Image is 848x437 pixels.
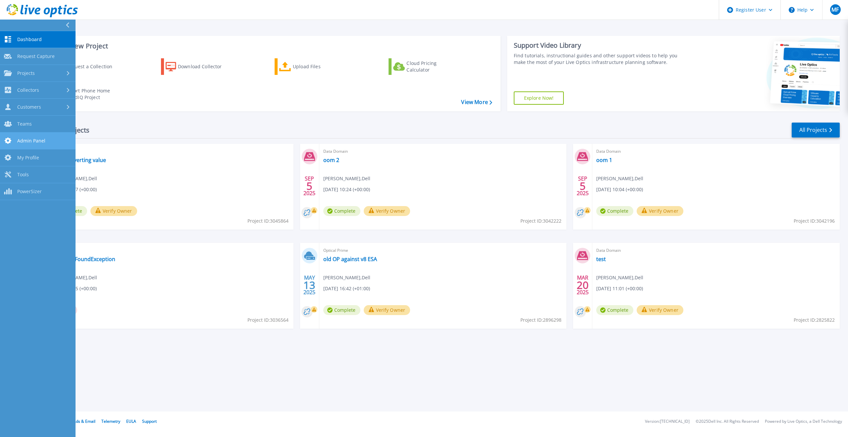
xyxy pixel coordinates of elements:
[323,206,360,216] span: Complete
[73,418,95,424] a: Ads & Email
[514,91,564,105] a: Explore Now!
[596,157,612,163] a: oom 1
[17,172,29,178] span: Tools
[293,60,346,73] div: Upload Files
[323,274,370,281] span: [PERSON_NAME] , Dell
[364,305,410,315] button: Verify Owner
[101,418,120,424] a: Telemetry
[323,186,370,193] span: [DATE] 10:24 (+00:00)
[306,183,312,189] span: 5
[520,217,561,225] span: Project ID: 3042222
[765,419,842,424] li: Powered by Live Optics, a Dell Technology
[323,175,370,182] span: [PERSON_NAME] , Dell
[596,274,643,281] span: [PERSON_NAME] , Dell
[323,148,563,155] span: Data Domain
[596,186,643,193] span: [DATE] 10:04 (+00:00)
[406,60,459,73] div: Cloud Pricing Calculator
[323,305,360,315] span: Complete
[461,99,492,105] a: View More
[50,148,290,155] span: Data Domain
[17,70,35,76] span: Projects
[50,157,106,163] a: Error converting value
[831,7,839,12] span: MF
[794,217,835,225] span: Project ID: 3042196
[247,316,289,324] span: Project ID: 3036564
[364,206,410,216] button: Verify Owner
[514,52,686,66] div: Find tutorials, instructional guides and other support videos to help you make the most of your L...
[17,121,32,127] span: Teams
[520,316,561,324] span: Project ID: 2896298
[637,206,683,216] button: Verify Owner
[303,282,315,288] span: 13
[576,273,589,297] div: MAR 2025
[323,247,563,254] span: Optical Prime
[66,60,119,73] div: Request a Collection
[303,174,316,198] div: SEP 2025
[50,247,290,254] span: Data Domain
[794,316,835,324] span: Project ID: 2825822
[596,148,836,155] span: Data Domain
[17,189,42,194] span: PowerSizer
[696,419,759,424] li: © 2025 Dell Inc. All Rights Reserved
[514,41,686,50] div: Support Video Library
[161,58,235,75] a: Download Collector
[50,256,115,262] a: MatchNotFoundException
[142,418,157,424] a: Support
[596,305,633,315] span: Complete
[17,155,39,161] span: My Profile
[580,183,586,189] span: 5
[596,175,643,182] span: [PERSON_NAME] , Dell
[247,217,289,225] span: Project ID: 3045864
[65,87,117,101] div: Import Phone Home CloudIQ Project
[596,206,633,216] span: Complete
[17,53,55,59] span: Request Capture
[17,138,45,144] span: Admin Panel
[47,58,121,75] a: Request a Collection
[178,60,231,73] div: Download Collector
[90,206,137,216] button: Verify Owner
[577,282,589,288] span: 20
[792,123,840,137] a: All Projects
[637,305,683,315] button: Verify Owner
[17,87,39,93] span: Collectors
[323,157,339,163] a: oom 2
[576,174,589,198] div: SEP 2025
[596,247,836,254] span: Data Domain
[596,285,643,292] span: [DATE] 11:01 (+00:00)
[303,273,316,297] div: MAY 2025
[17,104,41,110] span: Customers
[389,58,462,75] a: Cloud Pricing Calculator
[47,42,492,50] h3: Start a New Project
[275,58,348,75] a: Upload Files
[596,256,606,262] a: test
[323,285,370,292] span: [DATE] 16:42 (+01:00)
[323,256,377,262] a: old OP against v8 ESA
[645,419,690,424] li: Version: [TECHNICAL_ID]
[126,418,136,424] a: EULA
[17,36,42,42] span: Dashboard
